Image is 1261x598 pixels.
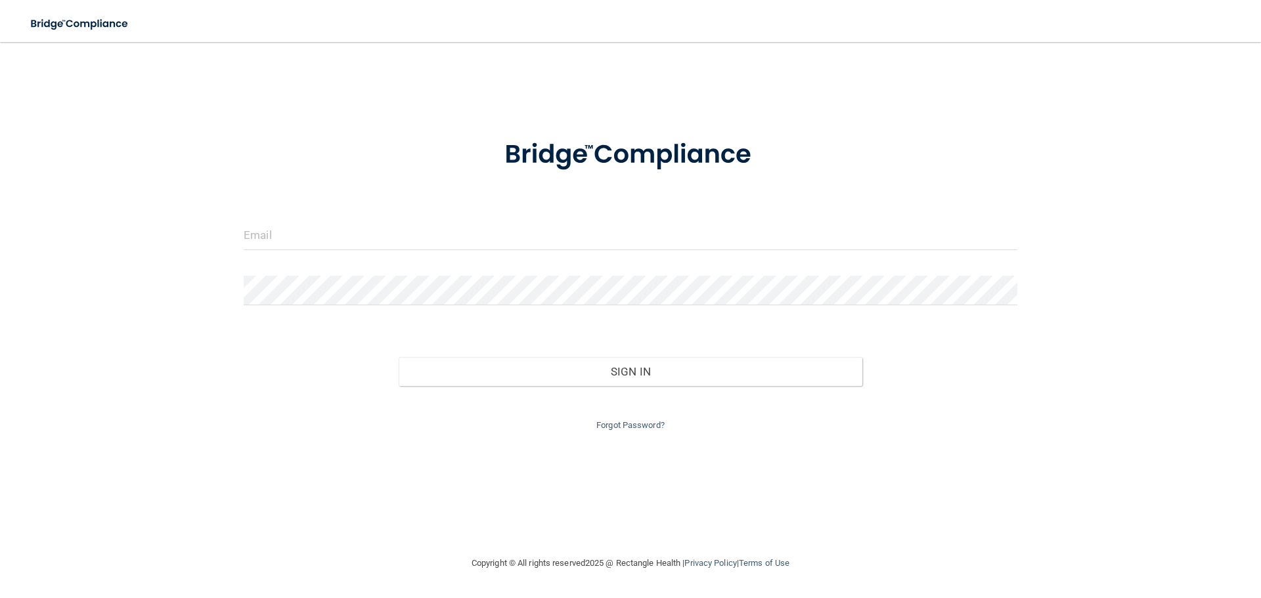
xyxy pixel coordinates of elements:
[596,420,665,430] a: Forgot Password?
[20,11,141,37] img: bridge_compliance_login_screen.278c3ca4.svg
[391,542,870,584] div: Copyright © All rights reserved 2025 @ Rectangle Health | |
[739,558,789,568] a: Terms of Use
[244,221,1017,250] input: Email
[477,121,784,189] img: bridge_compliance_login_screen.278c3ca4.svg
[399,357,863,386] button: Sign In
[1034,505,1245,557] iframe: Drift Widget Chat Controller
[684,558,736,568] a: Privacy Policy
